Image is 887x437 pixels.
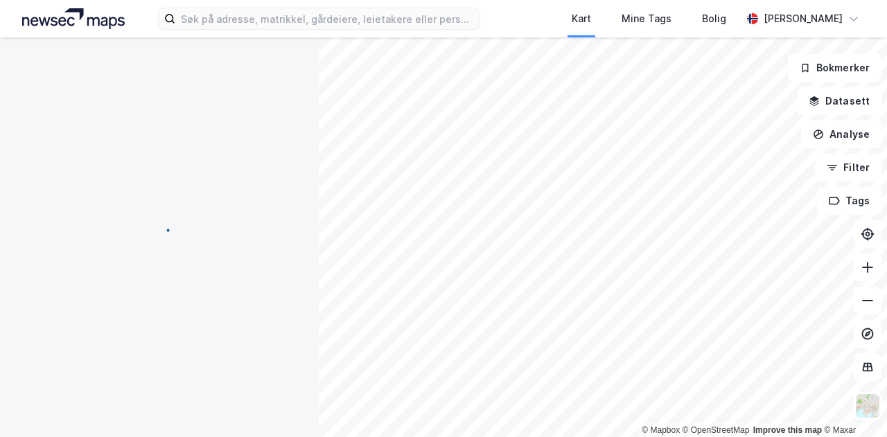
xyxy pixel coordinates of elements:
[148,218,170,240] img: spinner.a6d8c91a73a9ac5275cf975e30b51cfb.svg
[818,371,887,437] iframe: Chat Widget
[175,8,480,29] input: Søk på adresse, matrikkel, gårdeiere, leietakere eller personer
[753,425,822,435] a: Improve this map
[22,8,125,29] img: logo.a4113a55bc3d86da70a041830d287a7e.svg
[788,54,881,82] button: Bokmerker
[622,10,671,27] div: Mine Tags
[702,10,726,27] div: Bolig
[797,87,881,115] button: Datasett
[683,425,750,435] a: OpenStreetMap
[801,121,881,148] button: Analyse
[817,187,881,215] button: Tags
[572,10,591,27] div: Kart
[764,10,843,27] div: [PERSON_NAME]
[642,425,680,435] a: Mapbox
[815,154,881,181] button: Filter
